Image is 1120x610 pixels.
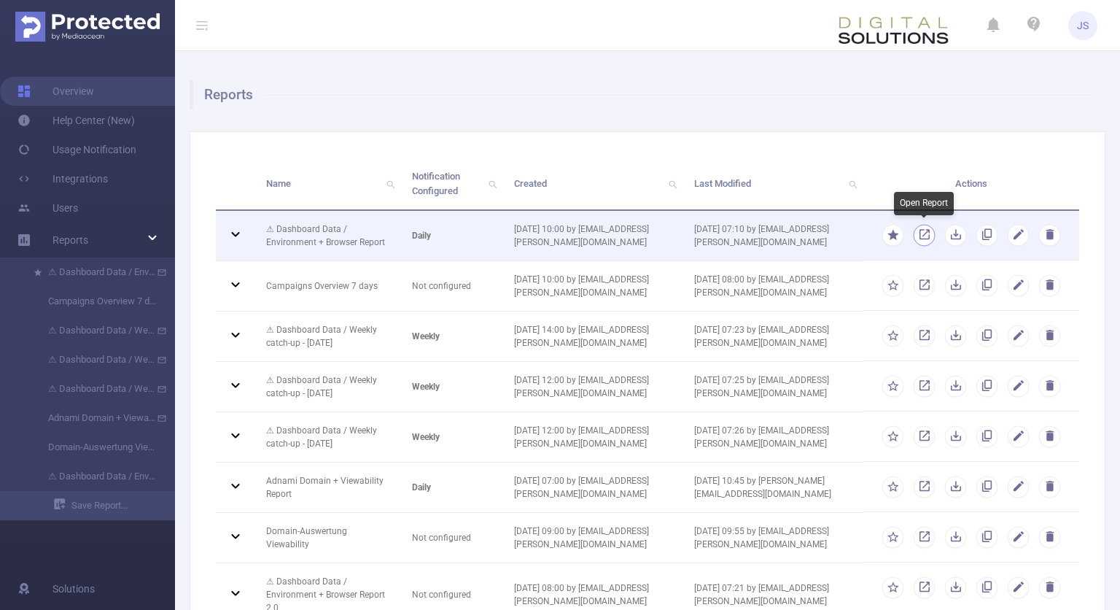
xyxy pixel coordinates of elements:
td: [DATE] 07:25 by [EMAIL_ADDRESS][PERSON_NAME][DOMAIN_NAME] [683,362,863,412]
td: ⚠ Dashboard Data / Weekly catch-up - [DATE] [255,412,401,463]
div: Open Report [894,192,954,215]
td: Adnami Domain + Viewability Report [255,463,401,513]
td: Campaigns Overview 7 days [255,261,401,312]
td: [DATE] 07:26 by [EMAIL_ADDRESS][PERSON_NAME][DOMAIN_NAME] [683,412,863,463]
a: ⚠ Dashboard Data / Environment + Browser Report [29,258,157,287]
a: ⚠ Dashboard Data / Weekly catch-up - [DATE] [29,345,157,374]
a: Overview [17,77,94,106]
a: Reports [52,225,88,255]
td: [DATE] 12:00 by [EMAIL_ADDRESS][PERSON_NAME][DOMAIN_NAME] [503,412,683,463]
td: [DATE] 10:45 by [PERSON_NAME][EMAIL_ADDRESS][DOMAIN_NAME] [683,463,863,513]
td: [DATE] 10:00 by [EMAIL_ADDRESS][PERSON_NAME][DOMAIN_NAME] [503,211,683,261]
span: Notification Configured [412,171,460,196]
span: Created [514,178,547,189]
td: [DATE] 07:00 by [EMAIL_ADDRESS][PERSON_NAME][DOMAIN_NAME] [503,463,683,513]
span: Reports [52,234,88,246]
a: Save Report... [54,491,175,520]
td: [DATE] 07:23 by [EMAIL_ADDRESS][PERSON_NAME][DOMAIN_NAME] [683,312,863,362]
i: icon: search [843,158,863,209]
a: Domain-Auswertung Viewability [29,433,157,462]
span: Solutions [52,574,95,603]
b: daily [412,482,431,493]
a: Users [17,193,78,223]
img: Protected Media [15,12,160,42]
td: [DATE] 12:00 by [EMAIL_ADDRESS][PERSON_NAME][DOMAIN_NAME] [503,362,683,412]
a: Adnami Domain + Viewability Report [29,404,157,433]
a: ⚠ Dashboard Data / Weekly catch-up - [DATE] [29,374,157,404]
td: [DATE] 14:00 by [EMAIL_ADDRESS][PERSON_NAME][DOMAIN_NAME] [503,312,683,362]
a: ⚠ Dashboard Data / Environment + Browser Report 2.0 [29,462,157,491]
i: icon: search [483,158,503,209]
h1: Reports [190,80,1093,109]
td: ⚠ Dashboard Data / Weekly catch-up - [DATE] [255,312,401,362]
span: JS [1077,11,1089,40]
a: Help Center (New) [17,106,135,135]
i: icon: search [663,158,683,209]
td: Not configured [401,261,503,312]
a: ⚠ Dashboard Data / Weekly catch-up - [DATE] [29,316,157,345]
a: Campaigns Overview 7 days [29,287,157,316]
td: Not configured [401,513,503,563]
td: [DATE] 09:00 by [EMAIL_ADDRESS][PERSON_NAME][DOMAIN_NAME] [503,513,683,563]
a: Integrations [17,164,108,193]
td: [DATE] 09:55 by [EMAIL_ADDRESS][PERSON_NAME][DOMAIN_NAME] [683,513,863,563]
td: ⚠ Dashboard Data / Environment + Browser Report [255,211,401,261]
td: ⚠ Dashboard Data / Weekly catch-up - [DATE] [255,362,401,412]
span: Last Modified [694,178,751,189]
b: weekly [412,432,440,442]
span: Name [266,178,291,189]
td: [DATE] 08:00 by [EMAIL_ADDRESS][PERSON_NAME][DOMAIN_NAME] [683,261,863,312]
td: Domain-Auswertung Viewability [255,513,401,563]
a: Usage Notification [17,135,136,164]
b: weekly [412,331,440,341]
td: [DATE] 10:00 by [EMAIL_ADDRESS][PERSON_NAME][DOMAIN_NAME] [503,261,683,312]
i: icon: search [381,158,401,209]
b: weekly [412,382,440,392]
td: [DATE] 07:10 by [EMAIL_ADDRESS][PERSON_NAME][DOMAIN_NAME] [683,211,863,261]
b: daily [412,231,431,241]
span: Actions [955,178,987,189]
